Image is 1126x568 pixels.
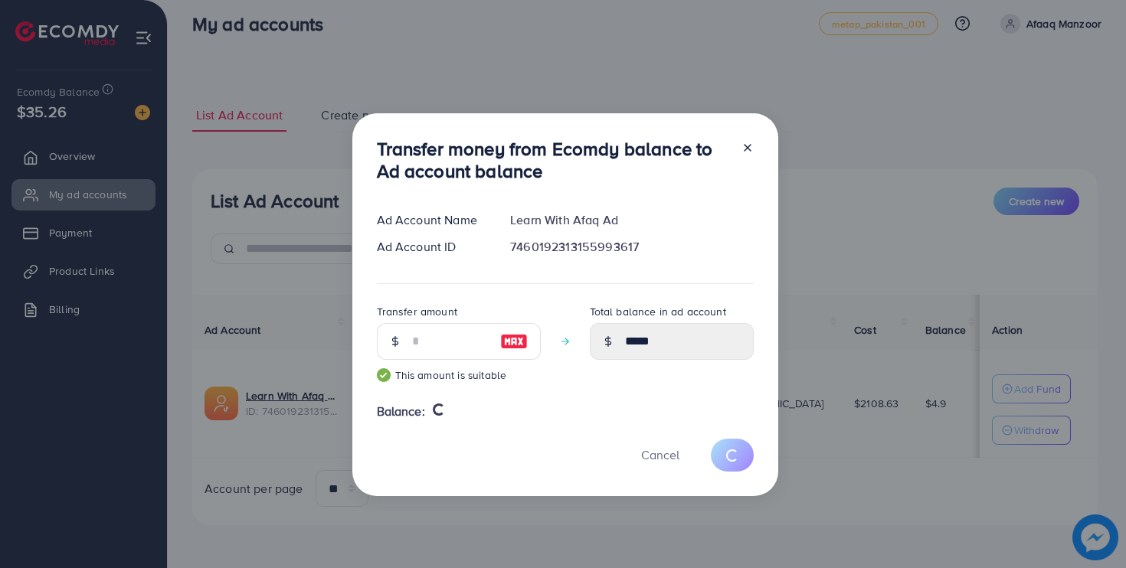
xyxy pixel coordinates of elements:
[377,367,541,383] small: This amount is suitable
[500,332,528,351] img: image
[622,439,699,472] button: Cancel
[590,304,726,319] label: Total balance in ad account
[498,238,765,256] div: 7460192313155993617
[377,304,457,319] label: Transfer amount
[377,138,729,182] h3: Transfer money from Ecomdy balance to Ad account balance
[498,211,765,229] div: Learn With Afaq Ad
[377,403,425,420] span: Balance:
[365,238,499,256] div: Ad Account ID
[377,368,391,382] img: guide
[641,446,679,463] span: Cancel
[365,211,499,229] div: Ad Account Name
